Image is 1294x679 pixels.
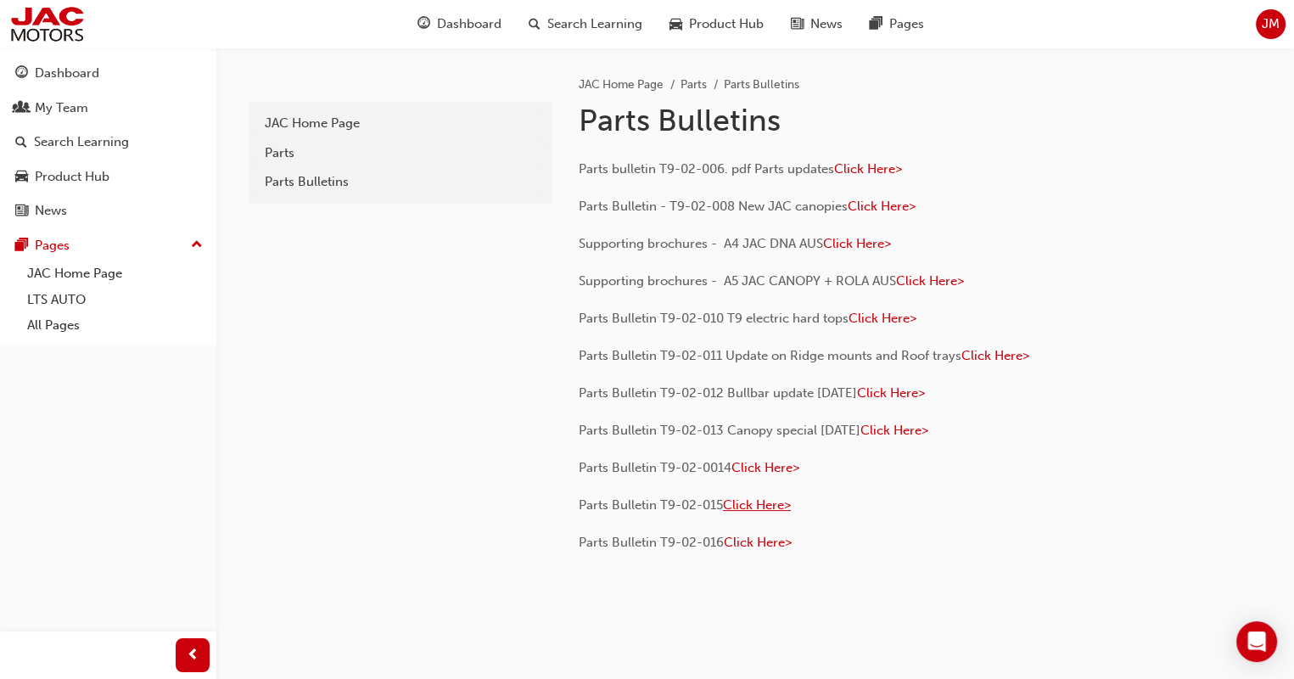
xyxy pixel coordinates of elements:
[256,138,545,168] a: Parts
[579,161,834,177] span: Parts bulletin T9-02-006. pdf Parts updates
[810,14,843,34] span: News
[724,76,799,95] li: Parts Bulletins
[724,535,792,550] a: Click Here>
[7,58,210,89] a: Dashboard
[669,14,682,35] span: car-icon
[417,14,430,35] span: guage-icon
[1236,621,1277,662] div: Open Intercom Messenger
[529,14,541,35] span: search-icon
[579,77,664,92] a: JAC Home Page
[256,109,545,138] a: JAC Home Page
[681,77,707,92] a: Parts
[187,645,199,666] span: prev-icon
[1262,14,1280,34] span: JM
[848,199,916,214] a: Click Here>
[35,98,88,118] div: My Team
[7,195,210,227] a: News
[20,287,210,313] a: LTS AUTO
[7,161,210,193] a: Product Hub
[579,199,848,214] span: Parts Bulletin - T9-02-008 New JAC canopies
[7,54,210,230] button: DashboardMy TeamSearch LearningProduct HubNews
[961,348,1029,363] a: Click Here>
[1256,9,1286,39] button: JM
[35,64,99,83] div: Dashboard
[777,7,856,42] a: news-iconNews
[579,348,961,363] span: Parts Bulletin T9-02-011 Update on Ridge mounts and Roof trays
[404,7,515,42] a: guage-iconDashboard
[15,101,28,116] span: people-icon
[579,102,1135,139] h1: Parts Bulletins
[35,236,70,255] div: Pages
[265,172,536,192] div: Parts Bulletins
[191,234,203,256] span: up-icon
[20,261,210,287] a: JAC Home Page
[791,14,804,35] span: news-icon
[860,423,928,438] a: Click Here>
[256,167,545,197] a: Parts Bulletins
[7,230,210,261] button: Pages
[34,132,129,152] div: Search Learning
[20,312,210,339] a: All Pages
[579,385,857,401] span: Parts Bulletin T9-02-012 Bullbar update [DATE]
[889,14,924,34] span: Pages
[579,311,849,326] span: Parts Bulletin T9-02-010 T9 electric hard tops
[35,167,109,187] div: Product Hub
[579,497,723,513] span: Parts Bulletin T9-02-015
[515,7,656,42] a: search-iconSearch Learning
[265,143,536,163] div: Parts
[15,135,27,150] span: search-icon
[834,161,902,177] a: Click Here>
[35,201,67,221] div: News
[896,273,964,289] a: Click Here>
[8,5,86,43] img: jac-portal
[579,460,731,475] span: Parts Bulletin T9-02-0014
[15,170,28,185] span: car-icon
[579,273,896,289] span: Supporting brochures - A5 JAC CANOPY + ROLA AUS
[437,14,501,34] span: Dashboard
[849,311,916,326] a: Click Here>
[15,204,28,219] span: news-icon
[579,535,724,550] span: Parts Bulletin T9-02-016
[689,14,764,34] span: Product Hub
[15,238,28,254] span: pages-icon
[823,236,891,251] a: Click Here>
[547,14,642,34] span: Search Learning
[265,114,536,133] div: JAC Home Page
[7,126,210,158] a: Search Learning
[857,385,925,401] a: Click Here>
[15,66,28,81] span: guage-icon
[723,497,791,513] a: Click Here>
[856,7,938,42] a: pages-iconPages
[7,93,210,124] a: My Team
[870,14,882,35] span: pages-icon
[731,460,799,475] a: Click Here>
[579,423,860,438] span: Parts Bulletin T9-02-013 Canopy special [DATE]
[579,236,823,251] span: Supporting brochures - A4 JAC DNA AUS
[656,7,777,42] a: car-iconProduct Hub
